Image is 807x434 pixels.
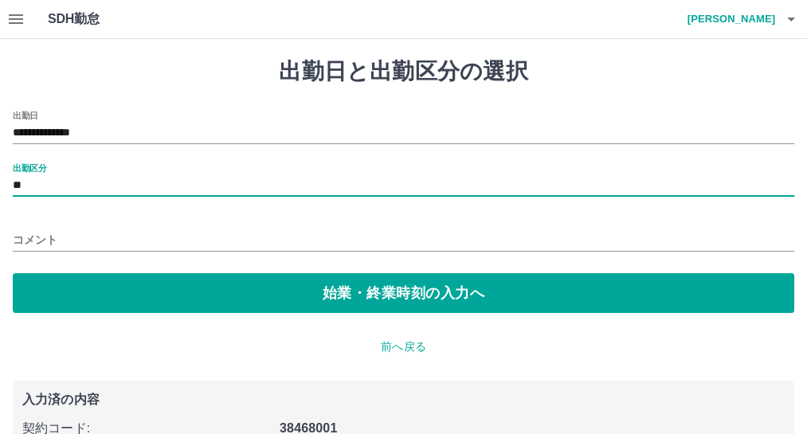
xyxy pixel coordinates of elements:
p: 入力済の内容 [22,393,785,406]
p: 前へ戻る [13,338,794,355]
label: 出勤区分 [13,162,46,174]
button: 始業・終業時刻の入力へ [13,273,794,313]
label: 出勤日 [13,109,38,121]
h1: 出勤日と出勤区分の選択 [13,58,794,85]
